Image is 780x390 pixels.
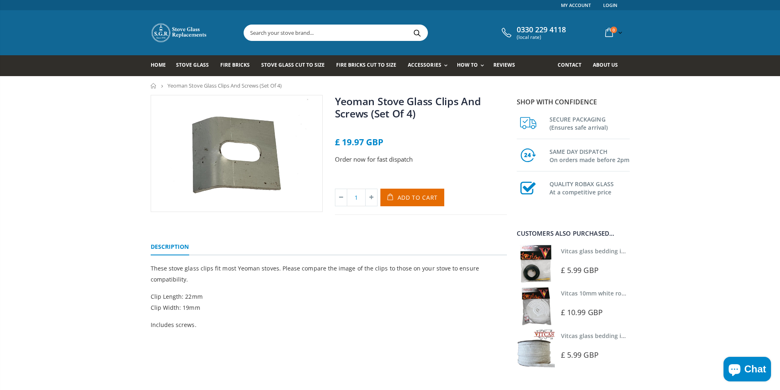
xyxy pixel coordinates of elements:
[151,263,507,285] p: These stove glass clips fit most Yeoman stoves. Please compare the image of the clips to those on...
[517,25,566,34] span: 0330 229 4118
[493,61,515,68] span: Reviews
[593,61,618,68] span: About us
[558,55,588,76] a: Contact
[561,350,599,360] span: £ 5.99 GBP
[408,55,451,76] a: Accessories
[517,97,630,107] p: Shop with confidence
[517,230,630,237] div: Customers also purchased...
[244,25,519,41] input: Search your stove brand...
[517,245,555,283] img: Vitcas stove glass bedding in tape
[151,95,322,212] img: glass-clip-and-screw-suitable-for-yeoman-stoves_800x_crop_center.webp
[398,194,438,201] span: Add to Cart
[151,319,507,330] p: Includes screws.
[500,25,566,40] a: 0330 229 4118 (local rate)
[549,146,630,164] h3: SAME DAY DISPATCH On orders made before 2pm
[336,61,396,68] span: Fire Bricks Cut To Size
[721,357,773,383] inbox-online-store-chat: Shopify online store chat
[408,25,427,41] button: Search
[408,61,441,68] span: Accessories
[602,25,624,41] a: 0
[151,291,507,313] p: Clip Length: 22mm Clip Width: 19mm
[335,136,383,148] span: £ 19.97 GBP
[561,289,721,297] a: Vitcas 10mm white rope kit - includes rope seal and glue!
[336,55,402,76] a: Fire Bricks Cut To Size
[610,27,617,33] span: 0
[493,55,521,76] a: Reviews
[561,332,735,340] a: Vitcas glass bedding in tape - 2mm x 15mm x 2 meters (White)
[220,55,256,76] a: Fire Bricks
[517,287,555,325] img: Vitcas white rope, glue and gloves kit 10mm
[176,61,209,68] span: Stove Glass
[561,247,714,255] a: Vitcas glass bedding in tape - 2mm x 10mm x 2 meters
[549,178,630,196] h3: QUALITY ROBAX GLASS At a competitive price
[151,83,157,88] a: Home
[335,155,507,164] p: Order now for fast dispatch
[335,94,481,120] a: Yeoman Stove Glass Clips And Screws (Set Of 4)
[167,82,282,89] span: Yeoman Stove Glass Clips And Screws (Set Of 4)
[151,55,172,76] a: Home
[561,307,603,317] span: £ 10.99 GBP
[549,114,630,132] h3: SECURE PACKAGING (Ensures safe arrival)
[457,61,478,68] span: How To
[380,189,445,206] button: Add to Cart
[261,55,331,76] a: Stove Glass Cut To Size
[457,55,488,76] a: How To
[176,55,215,76] a: Stove Glass
[593,55,624,76] a: About us
[561,265,599,275] span: £ 5.99 GBP
[151,23,208,43] img: Stove Glass Replacement
[220,61,250,68] span: Fire Bricks
[151,239,189,255] a: Description
[517,329,555,367] img: Vitcas stove glass bedding in tape
[151,61,166,68] span: Home
[558,61,581,68] span: Contact
[517,34,566,40] span: (local rate)
[261,61,325,68] span: Stove Glass Cut To Size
